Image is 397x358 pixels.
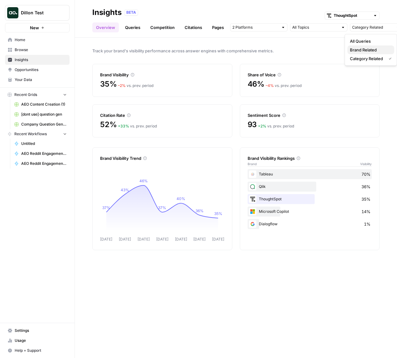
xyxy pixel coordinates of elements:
div: vs. prev. period [266,83,302,88]
div: Sentiment Score [248,112,372,118]
tspan: 37% [158,205,166,210]
span: AEO Reddit Engagement - Fork [21,151,67,156]
span: 70% [361,171,370,177]
img: kdf4ucm9w1dsh35th9k7a1vc8tb6 [249,170,256,178]
button: Recent Grids [5,90,70,99]
span: – 2 % [118,83,126,88]
a: Your Data [5,75,70,85]
tspan: 43% [121,188,129,192]
input: All Topics [292,24,338,31]
tspan: 40% [177,196,185,201]
button: New [5,23,70,32]
tspan: [DATE] [156,237,168,241]
span: 35% [361,196,370,202]
input: 2 Platforms [232,24,278,31]
tspan: 46% [139,179,148,183]
span: Track your brand's visibility performance across answer engines with comprehensive metrics. [92,48,380,54]
span: – 4 % [266,83,274,88]
input: ThoughtSpot [334,12,370,19]
a: Overview [92,22,119,32]
a: AEO Reddit Engagement - Fork [12,149,70,159]
a: Browse [5,45,70,55]
div: ThoughtSpot [248,194,372,204]
a: Citations [181,22,206,32]
span: New [30,25,39,31]
a: AEO Content Creation (1) [12,99,70,109]
div: Brand Visibility [100,72,225,78]
a: Home [5,35,70,45]
div: Brand Visibility Trend [100,155,225,161]
span: 36% [361,184,370,190]
img: aln7fzklr3l99mnai0z5kuqxmnn3 [249,208,256,215]
span: Company Question Generation [21,122,67,127]
span: Brand [248,161,257,166]
span: Category Related [350,55,384,62]
a: Pages [208,22,228,32]
img: em6uifynyh9mio6ldxz8kkfnatao [249,195,256,203]
div: Brand Visibility Rankings [248,155,372,161]
span: 46% [248,79,264,89]
span: AEO Reddit Engagement - Fork [21,161,67,166]
a: Company Question Generation [12,119,70,129]
a: Queries [121,22,144,32]
span: + 2 % [258,124,266,128]
button: Help + Support [5,346,70,356]
span: AEO Content Creation (1) [21,102,67,107]
span: 1% [364,221,370,227]
button: Recent Workflows [5,129,70,139]
tspan: [DATE] [212,237,224,241]
span: Untitled [21,141,67,146]
span: 93 [248,120,257,130]
span: Usage [15,338,67,343]
a: Competition [147,22,178,32]
div: Qlik [248,182,372,192]
div: Microsoft Copilot [248,207,372,217]
tspan: [DATE] [138,237,150,241]
a: Settings [5,326,70,336]
button: Workspace: Dillon Test [5,5,70,21]
span: Visibility [360,161,372,166]
div: Citation Rate [100,112,225,118]
tspan: 35% [214,211,222,216]
span: + 33 % [118,124,129,128]
a: Usage [5,336,70,346]
img: Dillon Test Logo [7,7,18,18]
span: Recent Grids [14,92,37,98]
div: BETA [124,9,138,16]
div: vs. prev. period [118,83,153,88]
span: 14% [361,208,370,215]
span: Opportunities [15,67,67,73]
a: AEO Reddit Engagement - Fork [12,159,70,169]
div: Tableau [248,169,372,179]
span: Home [15,37,67,43]
span: Help + Support [15,348,67,353]
img: yl4xathz0bu0psn9qrewxmnjolkn [249,220,256,228]
span: 52% [100,120,117,130]
span: Dillon Test [21,10,59,16]
tspan: [DATE] [100,237,112,241]
span: Brand Related [350,47,389,53]
tspan: [DATE] [193,237,206,241]
a: Opportunities [5,65,70,75]
a: Insights [5,55,70,65]
tspan: [DATE] [119,237,131,241]
span: Recent Workflows [14,131,47,137]
div: Dialogflow [248,219,372,229]
img: xsqu0h2hwbvu35u0l79dsjlrovy7 [249,183,256,190]
div: vs. prev. period [258,123,294,129]
a: [dont use] question gen [12,109,70,119]
tspan: 36% [196,208,204,213]
span: Browse [15,47,67,53]
span: Settings [15,328,67,333]
a: Untitled [12,139,70,149]
div: vs. prev. period [118,123,157,129]
tspan: 37% [102,205,110,210]
input: Category Related [352,24,393,31]
span: [dont use] question gen [21,112,67,117]
span: Insights [15,57,67,63]
span: 35% [100,79,117,89]
span: Your Data [15,77,67,83]
span: All Queries [350,38,389,44]
div: Insights [92,7,122,17]
div: Share of Voice [248,72,372,78]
